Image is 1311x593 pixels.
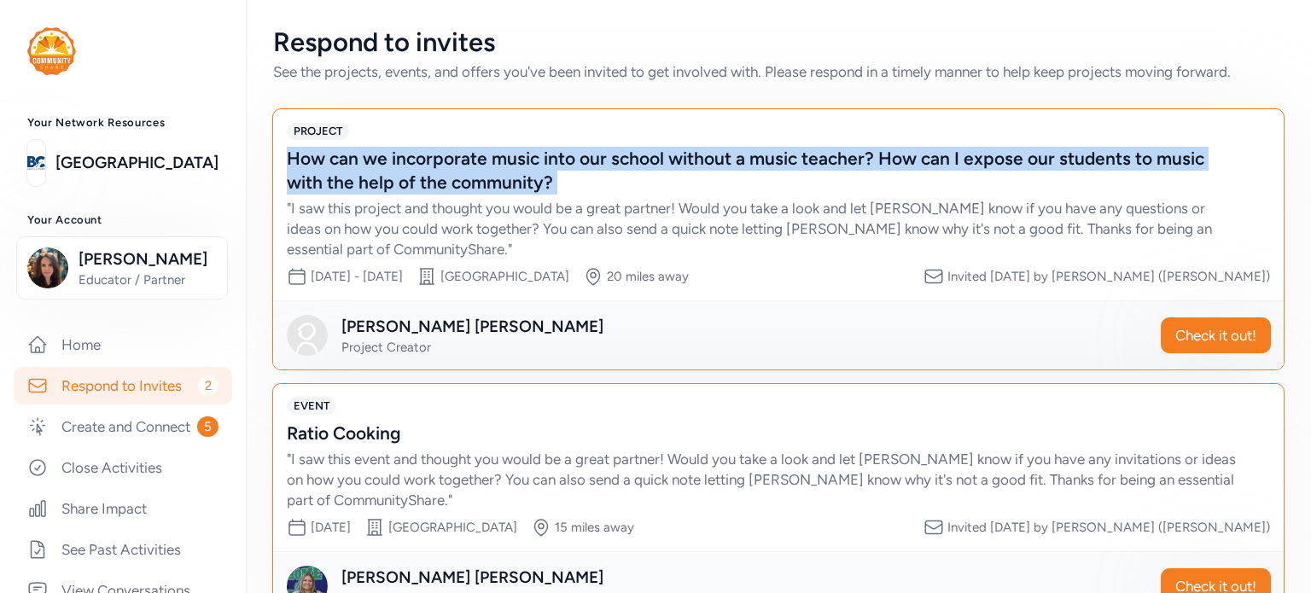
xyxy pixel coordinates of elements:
[341,566,603,590] div: [PERSON_NAME] [PERSON_NAME]
[287,123,349,140] span: PROJECT
[27,27,76,75] img: logo
[198,375,218,396] span: 2
[555,519,634,536] div: 15 miles away
[1161,317,1271,353] button: Check it out!
[607,268,689,285] div: 20 miles away
[79,247,217,271] span: [PERSON_NAME]
[14,449,232,486] a: Close Activities
[311,520,351,535] span: [DATE]
[287,398,336,415] span: EVENT
[388,519,517,536] div: [GEOGRAPHIC_DATA]
[287,449,1236,510] div: " I saw this event and thought you would be a great partner! Would you take a look and let [PERSO...
[287,198,1236,259] div: " I saw this project and thought you would be a great partner! Would you take a look and let [PER...
[79,271,217,288] span: Educator / Partner
[14,531,232,568] a: See Past Activities
[440,268,569,285] div: [GEOGRAPHIC_DATA]
[273,27,1284,58] div: Respond to invites
[197,416,218,437] span: 5
[341,315,603,339] div: [PERSON_NAME] [PERSON_NAME]
[55,151,218,175] a: [GEOGRAPHIC_DATA]
[1175,325,1256,346] span: Check it out!
[27,144,45,182] img: logo
[14,326,232,363] a: Home
[947,268,1270,285] div: Invited [DATE] by [PERSON_NAME] ([PERSON_NAME])
[27,213,218,227] h3: Your Account
[27,116,218,130] h3: Your Network Resources
[14,490,232,527] a: Share Impact
[311,269,403,284] span: [DATE] - [DATE]
[341,340,431,355] span: Project Creator
[287,315,328,356] img: Avatar
[287,147,1236,195] div: How can we incorporate music into our school without a music teacher? How can I expose our studen...
[273,61,1284,82] div: See the projects, events, and offers you've been invited to get involved with. Please respond in ...
[287,421,1236,445] div: Ratio Cooking
[14,408,232,445] a: Create and Connect5
[16,236,228,299] button: [PERSON_NAME]Educator / Partner
[947,519,1270,536] div: Invited [DATE] by [PERSON_NAME] ([PERSON_NAME])
[14,367,232,404] a: Respond to Invites2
